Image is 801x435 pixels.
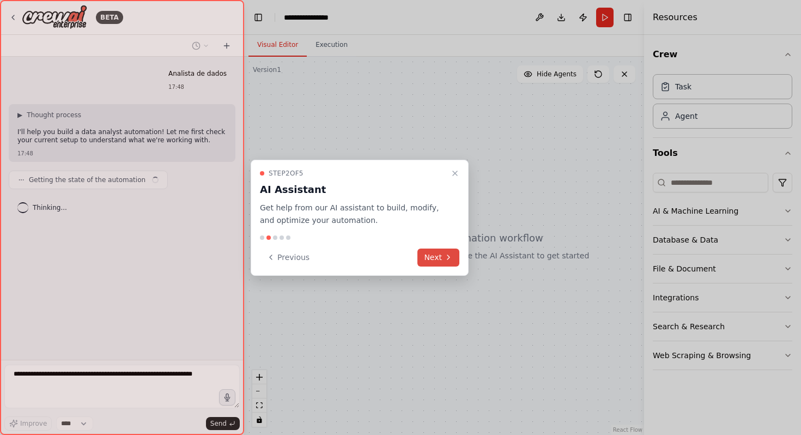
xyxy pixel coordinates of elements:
button: Close walkthrough [448,167,462,180]
button: Hide left sidebar [251,10,266,25]
span: Step 2 of 5 [269,169,304,178]
button: Next [417,249,459,267]
button: Previous [260,249,316,267]
p: Get help from our AI assistant to build, modify, and optimize your automation. [260,202,446,227]
h3: AI Assistant [260,182,446,197]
